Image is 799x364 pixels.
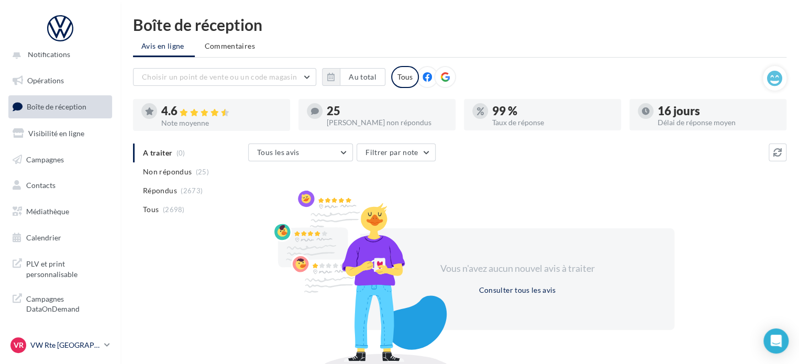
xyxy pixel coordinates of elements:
span: PLV et print personnalisable [26,257,108,279]
span: Non répondus [143,167,192,177]
span: Tous les avis [257,148,299,157]
div: 25 [327,105,447,117]
span: (2673) [181,186,203,195]
a: PLV et print personnalisable [6,252,114,283]
span: (2698) [163,205,185,214]
a: Opérations [6,70,114,92]
div: Tous [391,66,419,88]
span: Campagnes [26,155,64,163]
span: Médiathèque [26,207,69,216]
p: VW Rte [GEOGRAPHIC_DATA] [30,340,100,350]
div: 16 jours [658,105,778,117]
a: Calendrier [6,227,114,249]
span: (25) [196,168,209,176]
button: Consulter tous les avis [474,284,560,296]
span: VR [14,340,24,350]
a: Visibilité en ligne [6,123,114,145]
button: Au total [340,68,385,86]
span: Contacts [26,181,56,190]
div: Taux de réponse [492,119,613,126]
div: 99 % [492,105,613,117]
span: Notifications [28,50,70,59]
button: Choisir un point de vente ou un code magasin [133,68,316,86]
div: [PERSON_NAME] non répondus [327,119,447,126]
div: 4.6 [161,105,282,117]
span: Campagnes DataOnDemand [26,292,108,314]
div: Open Intercom Messenger [763,328,789,354]
span: Tous [143,204,159,215]
span: Répondus [143,185,177,196]
div: Boîte de réception [133,17,786,32]
button: Notifications [6,43,110,65]
a: VR VW Rte [GEOGRAPHIC_DATA] [8,335,112,355]
span: Boîte de réception [27,102,86,111]
button: Tous les avis [248,144,353,161]
span: Calendrier [26,233,61,242]
span: Visibilité en ligne [28,129,84,138]
div: Délai de réponse moyen [658,119,778,126]
div: Note moyenne [161,119,282,127]
button: Au total [322,68,385,86]
a: Contacts [6,174,114,196]
button: Filtrer par note [357,144,436,161]
span: Commentaires [205,41,255,51]
span: Choisir un point de vente ou un code magasin [142,72,297,81]
span: Opérations [27,76,64,85]
a: Campagnes [6,149,114,171]
a: Campagnes DataOnDemand [6,288,114,318]
a: Médiathèque [6,201,114,223]
a: Boîte de réception [6,95,114,118]
div: Vous n'avez aucun nouvel avis à traiter [427,262,607,275]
